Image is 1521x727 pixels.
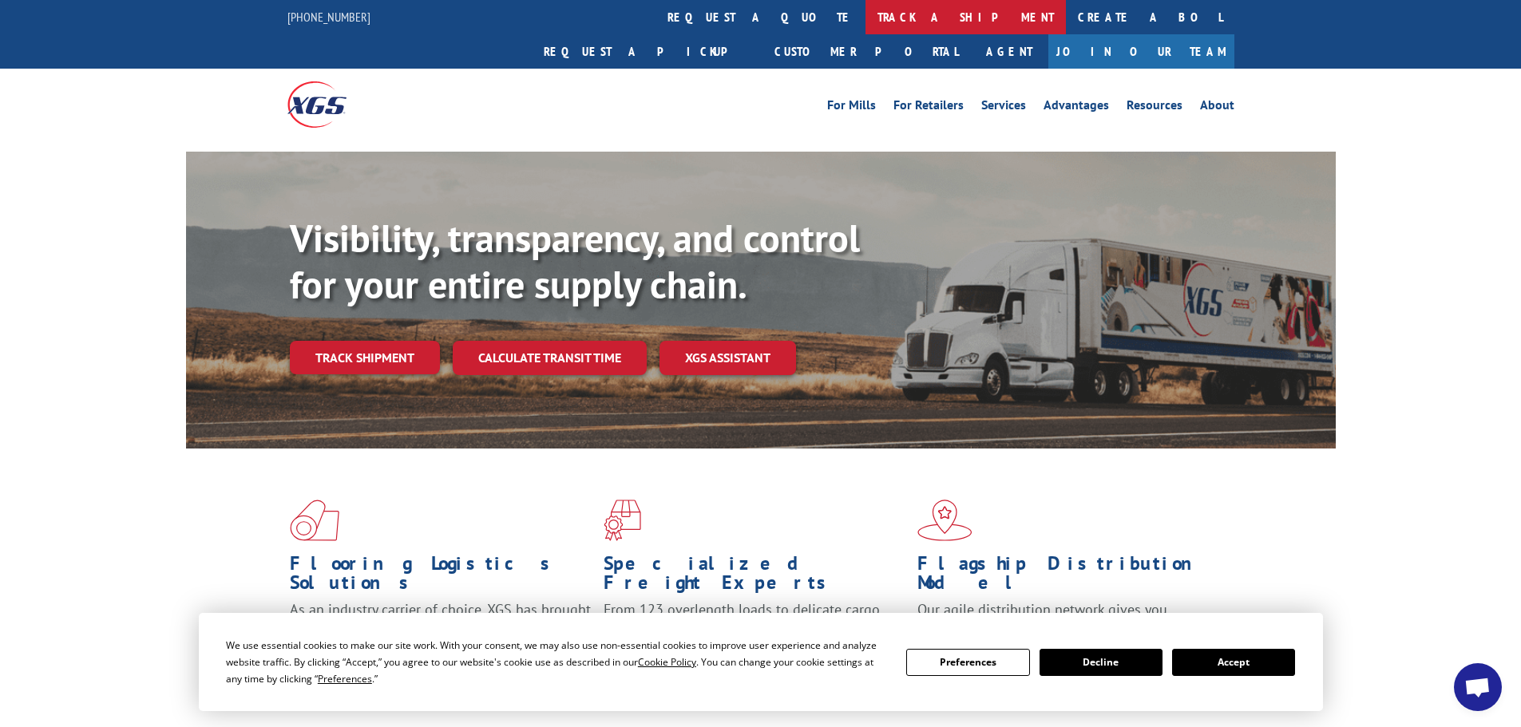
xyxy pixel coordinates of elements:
[893,99,964,117] a: For Retailers
[1454,663,1502,711] div: Open chat
[906,649,1029,676] button: Preferences
[1048,34,1234,69] a: Join Our Team
[290,600,591,657] span: As an industry carrier of choice, XGS has brought innovation and dedication to flooring logistics...
[287,9,370,25] a: [PHONE_NUMBER]
[827,99,876,117] a: For Mills
[762,34,970,69] a: Customer Portal
[917,554,1219,600] h1: Flagship Distribution Model
[604,554,905,600] h1: Specialized Freight Experts
[917,500,972,541] img: xgs-icon-flagship-distribution-model-red
[290,213,860,309] b: Visibility, transparency, and control for your entire supply chain.
[1200,99,1234,117] a: About
[604,600,905,671] p: From 123 overlength loads to delicate cargo, our experienced staff knows the best way to move you...
[318,672,372,686] span: Preferences
[290,341,440,374] a: Track shipment
[638,655,696,669] span: Cookie Policy
[1044,99,1109,117] a: Advantages
[659,341,796,375] a: XGS ASSISTANT
[290,500,339,541] img: xgs-icon-total-supply-chain-intelligence-red
[226,637,887,687] div: We use essential cookies to make our site work. With your consent, we may also use non-essential ...
[1172,649,1295,676] button: Accept
[604,500,641,541] img: xgs-icon-focused-on-flooring-red
[917,600,1211,638] span: Our agile distribution network gives you nationwide inventory management on demand.
[290,554,592,600] h1: Flooring Logistics Solutions
[981,99,1026,117] a: Services
[453,341,647,375] a: Calculate transit time
[970,34,1048,69] a: Agent
[1127,99,1182,117] a: Resources
[199,613,1323,711] div: Cookie Consent Prompt
[532,34,762,69] a: Request a pickup
[1040,649,1163,676] button: Decline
